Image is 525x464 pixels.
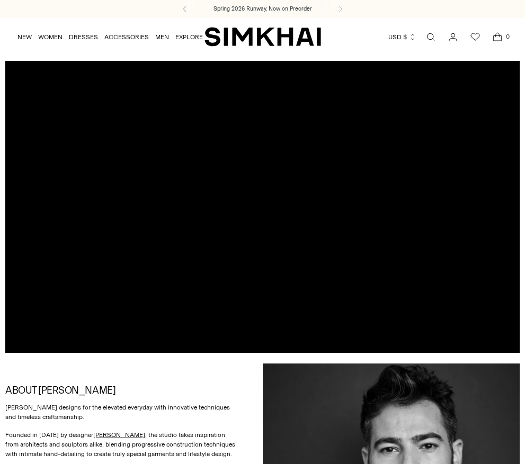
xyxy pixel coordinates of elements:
[388,25,416,49] button: USD $
[503,32,512,41] span: 0
[69,25,98,49] a: DRESSES
[17,25,32,49] a: NEW
[155,25,169,49] a: MEN
[5,403,237,422] p: [PERSON_NAME] designs for the elevated everyday with innovative techniques and timeless craftsman...
[487,26,508,48] a: Open cart modal
[420,26,441,48] a: Open search modal
[5,430,237,459] p: Founded in [DATE] by designer , the studio takes inspiration from architects and sculptors alike,...
[175,25,203,49] a: EXPLORE
[93,431,145,439] a: [PERSON_NAME]
[465,26,486,48] a: Wishlist
[5,385,237,396] h2: ABOUT [PERSON_NAME]
[104,25,149,49] a: ACCESSORIES
[204,26,321,47] a: SIMKHAI
[442,26,464,48] a: Go to the account page
[8,424,107,456] iframe: Sign Up via Text for Offers
[38,25,63,49] a: WOMEN
[213,5,312,13] a: Spring 2026 Runway, Now on Preorder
